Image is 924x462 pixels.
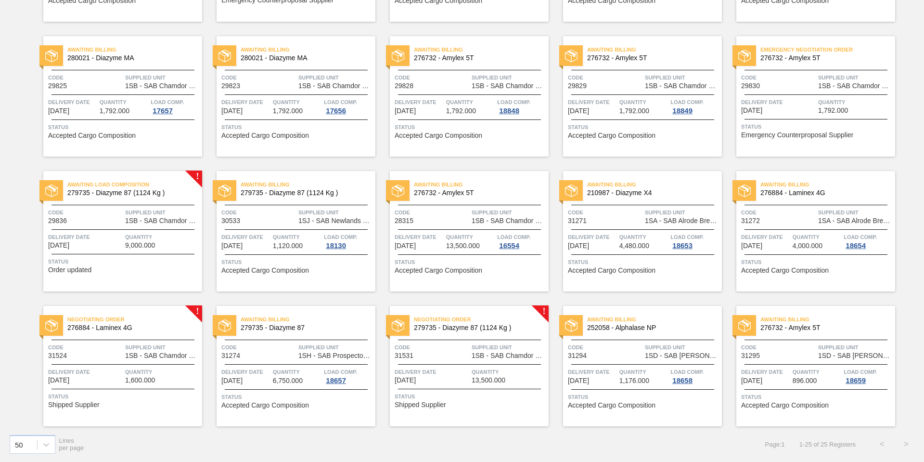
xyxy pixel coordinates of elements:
span: 07/18/2025 [48,107,69,115]
span: Quantity [273,232,322,242]
span: Status [221,257,373,267]
span: Awaiting Billing [414,45,549,54]
a: statusAwaiting Billing279735 - Diazyme 87Code31274Supplied Unit1SH - SAB Prospecton BreweryDelive... [202,306,375,426]
span: Status [395,257,546,267]
span: Accepted Cargo Composition [395,267,482,274]
img: status [218,185,231,197]
span: Delivery Date [395,97,444,107]
div: 18849 [670,107,694,115]
div: 18657 [324,377,348,384]
span: Delivery Date [221,232,270,242]
a: statusAwaiting Billing276884 - Laminex 4GCode31272Supplied Unit1SA - SAB Alrode BreweryDelivery D... [722,171,895,291]
span: Load Comp. [670,97,704,107]
span: Load Comp. [844,232,877,242]
span: Code [395,343,469,352]
span: 1SB - SAB Chamdor Brewery [645,82,719,90]
span: Awaiting Billing [241,315,375,324]
span: 280021 - Diazyme MA [67,54,194,62]
span: Code [221,73,296,82]
span: Status [395,392,546,401]
span: 09/15/2025 [741,377,762,384]
span: 1SB - SAB Chamdor Brewery [125,217,200,224]
span: Negotiating Order [414,315,549,324]
span: 276732 - Amylex 5T [587,54,714,62]
span: 1SD - SAB Rosslyn Brewery [818,352,893,359]
span: Code [741,343,816,352]
img: status [45,319,58,332]
span: Delivery Date [568,367,617,377]
span: Load Comp. [844,367,877,377]
span: 1SB - SAB Chamdor Brewery [125,352,200,359]
span: Quantity [125,367,200,377]
a: Load Comp.18654 [844,232,893,250]
span: 08/01/2025 [48,242,69,249]
div: 16554 [497,242,521,250]
span: 08/09/2025 [221,242,243,250]
span: Awaiting Billing [760,315,895,324]
img: status [392,319,404,332]
div: 18653 [670,242,694,250]
span: 276732 - Amylex 5T [760,54,887,62]
span: 1SA - SAB Alrode Brewery [818,217,893,224]
span: Code [221,343,296,352]
span: Code [395,73,469,82]
div: 18658 [670,377,694,384]
span: Delivery Date [48,232,123,242]
span: 28315 [395,217,413,224]
span: 252058 - Alphalase NP [587,324,714,331]
a: Load Comp.17657 [151,97,200,115]
img: status [738,185,751,197]
a: !statusAwaiting Load Composition279735 - Diazyme 87 (1124 Kg )Code29836Supplied Unit1SB - SAB Cha... [29,171,202,291]
img: status [45,185,58,197]
button: < [870,432,894,456]
span: Load Comp. [497,97,530,107]
span: 07/25/2025 [395,107,416,115]
a: statusAwaiting Billing276732 - Amylex 5TCode29829Supplied Unit1SB - SAB Chamdor BreweryDelivery D... [549,36,722,157]
span: 31295 [741,352,760,359]
div: 50 [15,440,23,449]
span: Delivery Date [741,97,816,107]
span: Quantity [125,232,200,242]
span: Awaiting Billing [241,45,375,54]
img: status [738,319,751,332]
span: Accepted Cargo Composition [221,267,309,274]
a: Load Comp.18848 [497,97,546,115]
span: Quantity [472,367,546,377]
span: Status [568,392,719,402]
span: Quantity [818,97,893,107]
a: Load Comp.18653 [670,232,719,250]
span: 279735 - Diazyme 87 (1124 Kg ) [241,189,368,197]
span: 4,480.000 [619,242,649,250]
span: Quantity [100,97,149,107]
span: 29828 [395,82,413,90]
span: 31531 [395,352,413,359]
span: Code [568,208,642,217]
span: 09/10/2025 [395,377,416,384]
span: Status [741,257,893,267]
span: 08/13/2025 [395,242,416,250]
img: status [565,185,577,197]
span: Code [395,208,469,217]
span: 1SA - SAB Alrode Brewery [645,217,719,224]
img: status [45,50,58,62]
span: Quantity [793,367,842,377]
span: 1,176.000 [619,377,649,384]
span: 276884 - Laminex 4G [67,324,194,331]
span: Quantity [619,367,668,377]
span: Status [568,122,719,132]
span: 9,000.000 [125,242,155,249]
span: Supplied Unit [645,343,719,352]
a: statusEmergency Negotiation Order276732 - Amylex 5TCode29830Supplied Unit1SB - SAB Chamdor Brewer... [722,36,895,157]
span: 07/25/2025 [741,107,762,114]
span: Lines per page [59,437,84,451]
span: 1,792.000 [100,107,129,115]
span: Awaiting Billing [241,180,375,189]
span: Order updated [48,266,91,274]
span: Status [221,122,373,132]
span: Delivery Date [395,367,469,377]
span: Supplied Unit [125,208,200,217]
img: status [218,50,231,62]
span: 4,000.000 [793,242,822,250]
span: Code [741,208,816,217]
span: 29825 [48,82,67,90]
